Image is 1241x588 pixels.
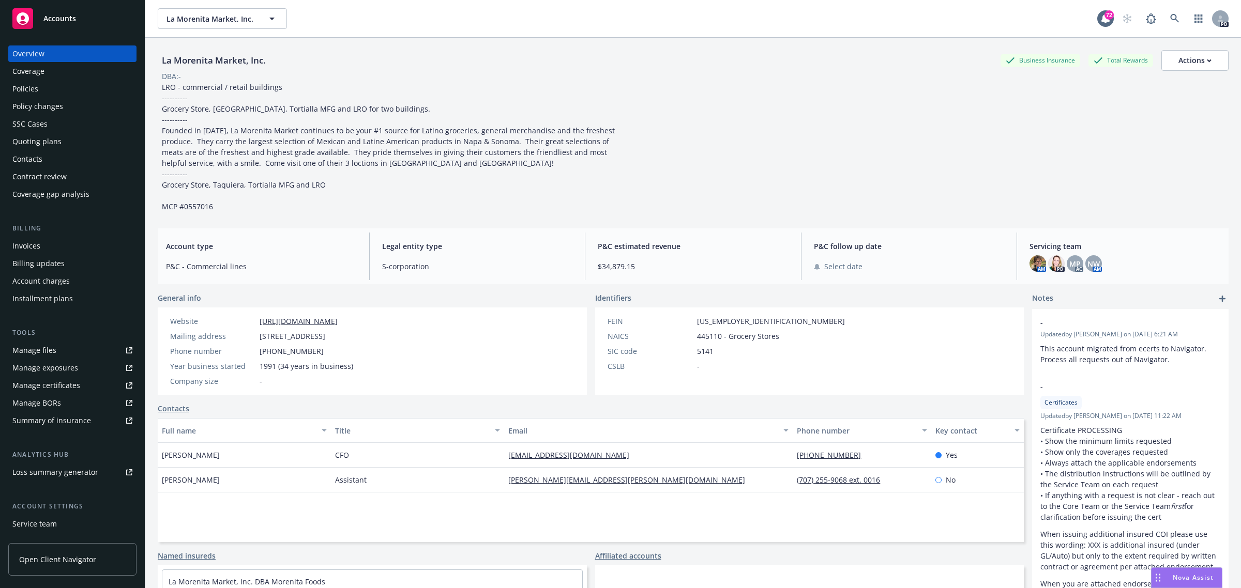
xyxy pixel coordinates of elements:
[12,116,48,132] div: SSC Cases
[158,550,216,561] a: Named insureds
[162,425,315,436] div: Full name
[598,261,789,272] span: $34,879.15
[12,464,98,481] div: Loss summary generator
[8,533,137,550] a: Sales relationships
[8,45,137,62] a: Overview
[1040,317,1193,328] span: -
[12,377,80,394] div: Manage certificates
[162,71,181,82] div: DBA: -
[608,316,693,327] div: FEIN
[8,186,137,203] a: Coverage gap analysis
[162,450,220,460] span: [PERSON_NAME]
[935,425,1008,436] div: Key contact
[158,418,331,443] button: Full name
[8,377,137,394] a: Manage certificates
[12,168,67,185] div: Contract review
[8,328,137,338] div: Tools
[12,516,57,532] div: Service team
[170,361,255,372] div: Year business started
[158,54,270,67] div: La Morenita Market, Inc.
[508,450,638,460] a: [EMAIL_ADDRESS][DOMAIN_NAME]
[19,554,96,565] span: Open Client Navigator
[1117,8,1138,29] a: Start snowing
[504,418,793,443] button: Email
[1040,529,1220,572] p: When issuing additional insured COI please use this wording: XXX is additional insured (under GL/...
[8,238,137,254] a: Invoices
[1030,241,1220,252] span: Servicing team
[260,316,338,326] a: [URL][DOMAIN_NAME]
[8,168,137,185] a: Contract review
[608,346,693,357] div: SIC code
[12,290,73,307] div: Installment plans
[170,376,255,386] div: Company size
[8,63,137,80] a: Coverage
[8,98,137,115] a: Policy changes
[946,450,958,460] span: Yes
[8,290,137,307] a: Installment plans
[1040,330,1220,339] span: Updated by [PERSON_NAME] on [DATE] 6:21 AM
[8,342,137,359] a: Manage files
[8,360,137,376] a: Manage exposures
[8,223,137,234] div: Billing
[12,151,42,167] div: Contacts
[12,342,56,359] div: Manage files
[162,82,617,211] span: LRO - commercial / retail buildings ---------- Grocery Store, [GEOGRAPHIC_DATA], Tortialla MFG an...
[1040,425,1220,522] p: Certificate PROCESSING • Show the minimum limits requested • Show only the coverages requested • ...
[1040,411,1220,421] span: Updated by [PERSON_NAME] on [DATE] 11:22 AM
[260,376,262,386] span: -
[170,331,255,342] div: Mailing address
[8,501,137,512] div: Account settings
[797,450,869,460] a: [PHONE_NUMBER]
[43,14,76,23] span: Accounts
[1088,54,1153,67] div: Total Rewards
[169,577,325,586] a: La Morenita Market, Inc. DBA Morenita Foods
[8,255,137,272] a: Billing updates
[382,241,573,252] span: Legal entity type
[824,261,862,272] span: Select date
[797,475,888,485] a: (707) 255-9068 ext. 0016
[166,261,357,272] span: P&C - Commercial lines
[1030,255,1046,272] img: photo
[697,331,779,342] span: 445110 - Grocery Stores
[335,450,349,460] span: CFO
[1040,381,1193,392] span: -
[1032,292,1053,305] span: Notes
[170,346,255,357] div: Phone number
[8,273,137,289] a: Account charges
[1178,51,1212,70] div: Actions
[1045,398,1078,407] span: Certificates
[1171,501,1184,511] em: first
[12,395,61,411] div: Manage BORs
[608,331,693,342] div: NAICS
[162,474,220,485] span: [PERSON_NAME]
[8,151,137,167] a: Contacts
[931,418,1024,443] button: Key contact
[1164,8,1185,29] a: Search
[1152,568,1164,587] div: Drag to move
[1151,567,1222,588] button: Nova Assist
[158,8,287,29] button: La Morenita Market, Inc.
[8,81,137,97] a: Policies
[12,133,62,150] div: Quoting plans
[12,360,78,376] div: Manage exposures
[12,81,38,97] div: Policies
[697,316,845,327] span: [US_EMPLOYER_IDENTIFICATION_NUMBER]
[1216,292,1229,305] a: add
[697,361,700,372] span: -
[170,316,255,327] div: Website
[8,412,137,429] a: Summary of insurance
[158,292,201,303] span: General info
[697,346,714,357] span: 5141
[508,425,777,436] div: Email
[814,241,1005,252] span: P&C follow up date
[167,13,256,24] span: La Morenita Market, Inc.
[12,533,78,550] div: Sales relationships
[12,412,91,429] div: Summary of insurance
[1032,309,1229,373] div: -Updatedby [PERSON_NAME] on [DATE] 6:21 AMThis account migrated from ecerts to Navigator. Process...
[8,450,137,460] div: Analytics hub
[1104,10,1114,20] div: 72
[1040,344,1208,364] span: This account migrated from ecerts to Navigator. Process all requests out of Navigator.
[508,475,753,485] a: [PERSON_NAME][EMAIL_ADDRESS][PERSON_NAME][DOMAIN_NAME]
[595,292,631,303] span: Identifiers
